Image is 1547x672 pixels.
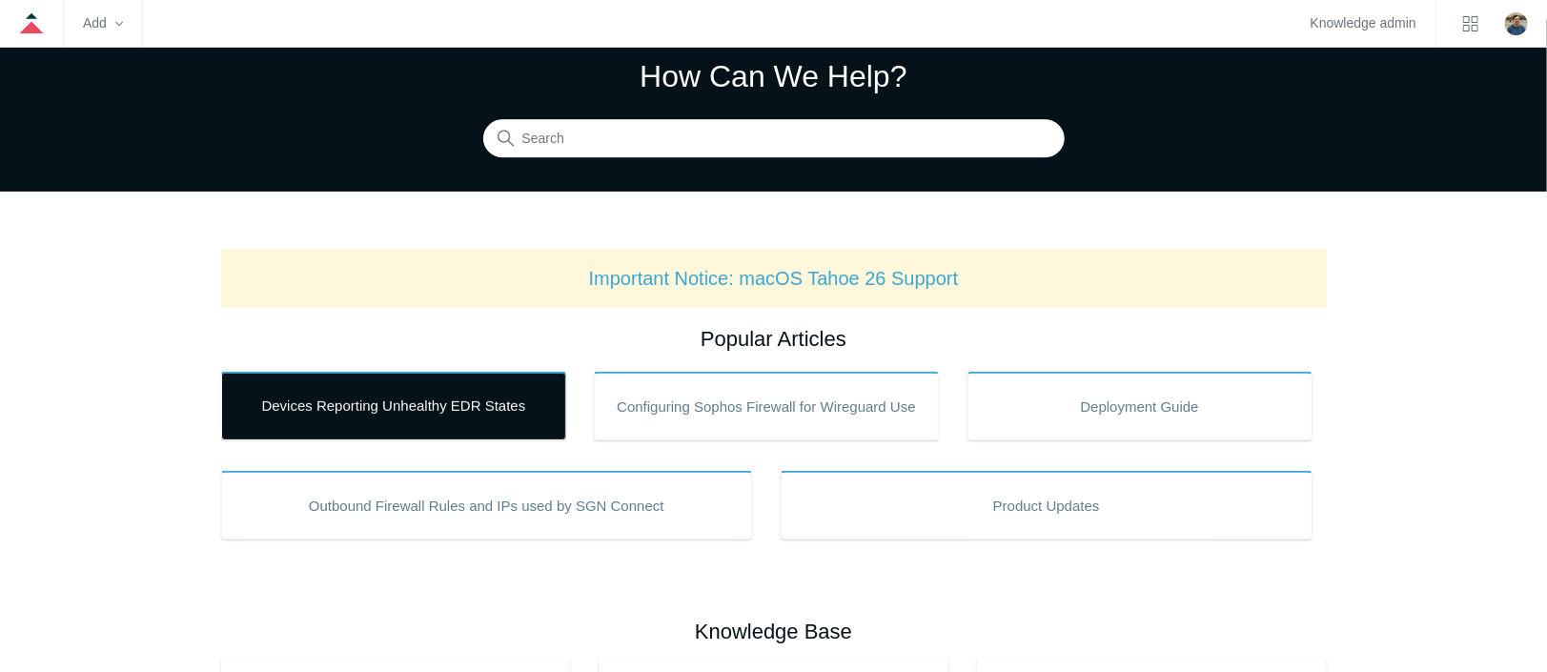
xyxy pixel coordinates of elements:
h2: Knowledge Base [221,616,1327,647]
h1: How Can We Help? [483,53,1065,99]
a: Knowledge admin [1311,18,1416,29]
a: Important Notice: macOS Tahoe 26 Support [589,268,959,289]
a: Configuring Sophos Firewall for Wireguard Use [594,372,939,440]
h2: Popular Articles [221,323,1327,355]
input: Search [483,120,1065,158]
zd-hc-trigger: Click your profile icon to open the profile menu [1505,12,1528,35]
img: user avatar [1505,12,1528,35]
a: Product Updates [781,471,1313,540]
a: Outbound Firewall Rules and IPs used by SGN Connect [221,471,753,540]
zd-hc-trigger: Add [83,18,123,29]
a: Deployment Guide [967,372,1313,440]
a: Devices Reporting Unhealthy EDR States [221,372,566,440]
